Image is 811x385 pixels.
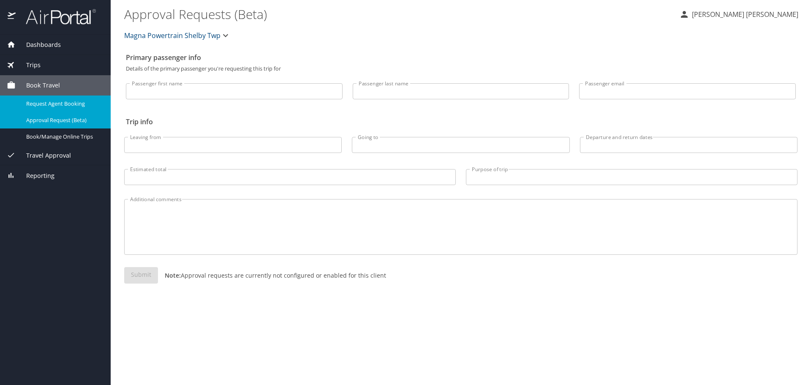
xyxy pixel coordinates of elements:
img: airportal-logo.png [16,8,96,25]
p: Approval requests are currently not configured or enabled for this client [158,271,386,280]
button: [PERSON_NAME] [PERSON_NAME] [676,7,802,22]
h2: Primary passenger info [126,51,796,64]
span: Approval Request (Beta) [26,116,101,124]
p: Details of the primary passenger you're requesting this trip for [126,66,796,71]
span: Magna Powertrain Shelby Twp [124,30,220,41]
button: Magna Powertrain Shelby Twp [121,27,234,44]
span: Dashboards [16,40,61,49]
h2: Trip info [126,115,796,128]
img: icon-airportal.png [8,8,16,25]
p: [PERSON_NAME] [PERSON_NAME] [689,9,798,19]
span: Book/Manage Online Trips [26,133,101,141]
span: Reporting [16,171,54,180]
span: Book Travel [16,81,60,90]
strong: Note: [165,271,181,279]
span: Request Agent Booking [26,100,101,108]
span: Trips [16,60,41,70]
span: Travel Approval [16,151,71,160]
h1: Approval Requests (Beta) [124,1,672,27]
